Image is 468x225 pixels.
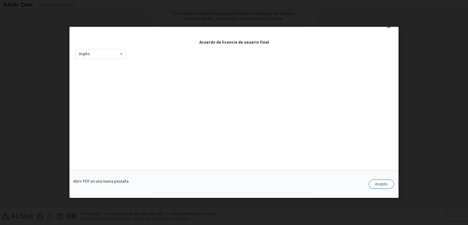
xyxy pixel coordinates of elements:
[73,179,129,184] font: Abrir PDF en una nueva pestaña
[73,180,129,184] a: Abrir PDF en una nueva pestaña
[369,180,394,189] button: Acepto
[375,182,388,187] font: Acepto
[199,40,269,45] font: Acuerdo de licencia de usuario final
[79,51,90,56] font: Inglés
